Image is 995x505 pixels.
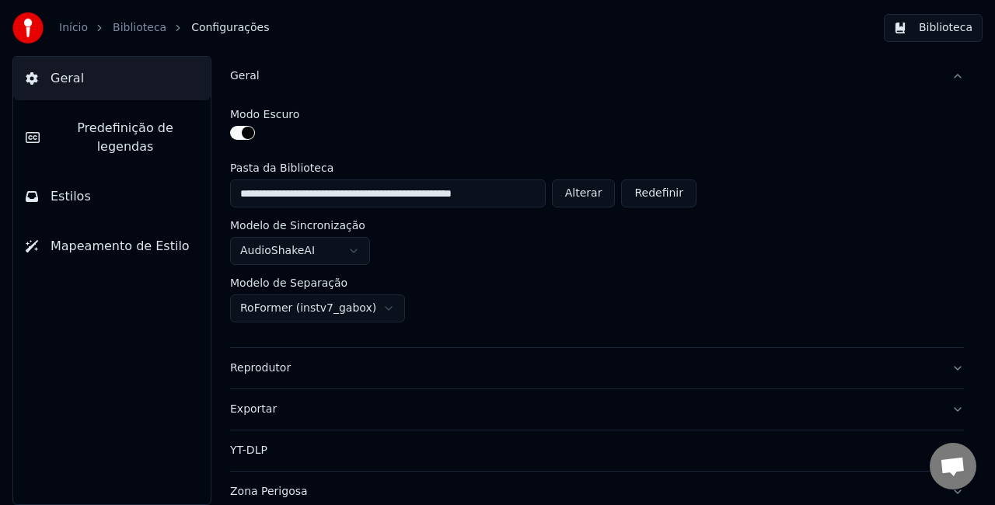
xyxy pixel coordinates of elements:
nav: breadcrumb [59,20,269,36]
div: YT-DLP [230,443,939,458]
div: Zona Perigosa [230,484,939,500]
span: Geral [51,69,84,88]
button: Redefinir [621,179,696,207]
button: YT-DLP [230,430,964,471]
span: Predefinição de legendas [52,119,198,156]
button: Geral [230,56,964,96]
span: Estilos [51,187,91,206]
button: Alterar [552,179,616,207]
div: Exportar [230,402,939,417]
span: Configurações [191,20,269,36]
label: Modelo de Separação [230,277,347,288]
div: Geral [230,68,939,84]
a: Biblioteca [113,20,166,36]
button: Predefinição de legendas [13,106,211,169]
button: Biblioteca [884,14,983,42]
button: Geral [13,57,211,100]
a: Início [59,20,88,36]
button: Mapeamento de Estilo [13,225,211,268]
div: Geral [230,96,964,347]
span: Mapeamento de Estilo [51,237,190,256]
label: Modo Escuro [230,109,299,120]
label: Modelo de Sincronização [230,220,365,231]
div: Reprodutor [230,360,939,376]
button: Exportar [230,389,964,430]
img: youka [12,12,44,44]
button: Reprodutor [230,348,964,388]
label: Pasta da Biblioteca [230,162,696,173]
button: Estilos [13,175,211,218]
div: Open chat [930,443,976,489]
